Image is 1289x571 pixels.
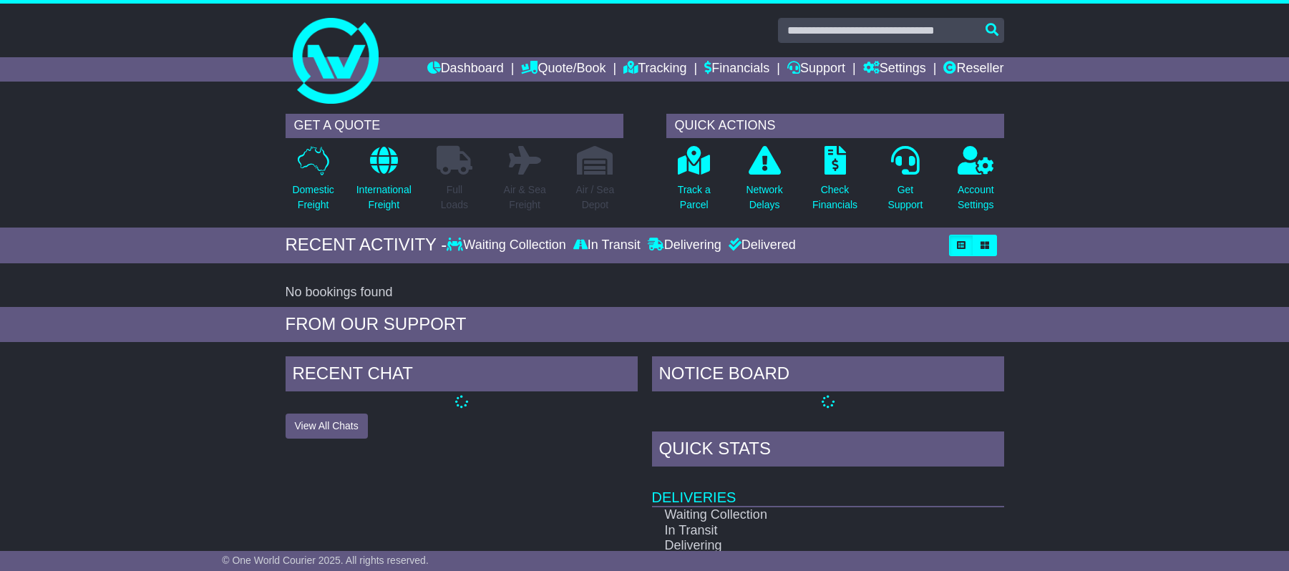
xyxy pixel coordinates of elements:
td: Delivering [652,538,953,554]
a: AccountSettings [957,145,995,220]
div: RECENT CHAT [286,356,638,395]
div: Quick Stats [652,431,1004,470]
p: Get Support [887,182,923,213]
div: Delivering [644,238,725,253]
div: QUICK ACTIONS [666,114,1004,138]
span: © One World Courier 2025. All rights reserved. [222,555,429,566]
p: Air & Sea Freight [504,182,546,213]
p: Track a Parcel [678,182,711,213]
p: Check Financials [812,182,857,213]
div: Waiting Collection [447,238,569,253]
a: NetworkDelays [745,145,783,220]
a: Tracking [623,57,686,82]
a: Track aParcel [677,145,711,220]
td: In Transit [652,523,953,539]
a: DomesticFreight [291,145,334,220]
a: CheckFinancials [812,145,858,220]
a: GetSupport [887,145,923,220]
a: Quote/Book [521,57,605,82]
a: Reseller [943,57,1003,82]
p: Air / Sea Depot [576,182,615,213]
a: InternationalFreight [356,145,412,220]
p: Domestic Freight [292,182,334,213]
div: NOTICE BOARD [652,356,1004,395]
div: Delivered [725,238,796,253]
div: In Transit [570,238,644,253]
button: View All Chats [286,414,368,439]
a: Financials [704,57,769,82]
div: No bookings found [286,285,1004,301]
td: Waiting Collection [652,507,953,523]
div: RECENT ACTIVITY - [286,235,447,255]
p: Account Settings [958,182,994,213]
a: Settings [863,57,926,82]
td: Deliveries [652,470,1004,507]
div: FROM OUR SUPPORT [286,314,1004,335]
p: Network Delays [746,182,782,213]
a: Support [787,57,845,82]
p: Full Loads [437,182,472,213]
a: Dashboard [427,57,504,82]
p: International Freight [356,182,412,213]
div: GET A QUOTE [286,114,623,138]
